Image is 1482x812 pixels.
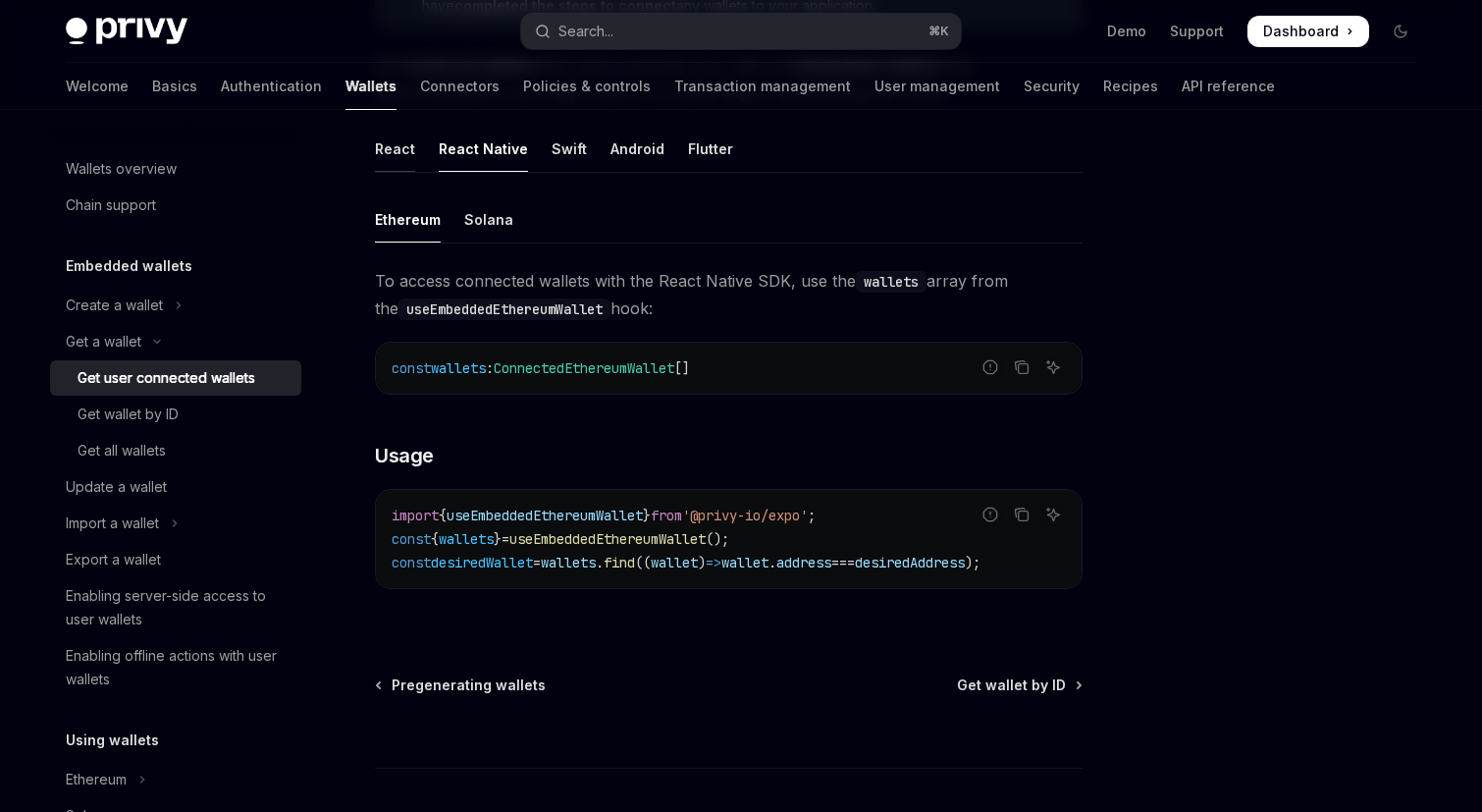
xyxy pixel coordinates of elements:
button: Toggle dark mode [1385,16,1416,47]
span: ); [965,554,980,571]
span: === [831,554,855,571]
span: Get wallet by ID [957,676,1066,695]
a: User management [874,63,1000,110]
button: Report incorrect code [978,354,1003,380]
span: } [643,507,651,524]
button: Toggle Create a wallet section [50,288,301,323]
span: . [768,554,776,571]
span: } [494,530,502,548]
span: address [776,554,831,571]
span: Usage [375,442,434,469]
div: Wallets overview [66,157,177,181]
div: Get all wallets [78,439,166,462]
span: { [431,530,439,548]
div: Ethereum [66,768,127,791]
span: = [502,530,509,548]
span: const [392,530,431,548]
span: find [604,554,635,571]
span: = [533,554,541,571]
button: Toggle Ethereum section [50,762,301,797]
a: Update a wallet [50,469,301,505]
span: import [392,507,439,524]
span: { [439,507,447,524]
a: Export a wallet [50,542,301,577]
div: React Native [439,126,528,172]
div: Ethereum [375,196,441,243]
span: wallets [431,359,486,377]
span: wallets [439,530,494,548]
span: (( [635,554,651,571]
h5: Using wallets [66,729,159,752]
span: wallet [651,554,698,571]
span: desiredWallet [431,554,533,571]
a: Recipes [1103,63,1158,110]
a: Pregenerating wallets [377,676,546,695]
div: Android [610,126,664,172]
span: => [706,554,721,571]
a: Enabling offline actions with user wallets [50,638,301,697]
span: ConnectedEthereumWallet [494,359,674,377]
a: Welcome [66,63,129,110]
span: To access connected wallets with the React Native SDK, use the array from the hook: [375,267,1083,322]
a: Enabling server-side access to user wallets [50,578,301,637]
button: Copy the contents from the code block [1009,354,1034,380]
span: ) [698,554,706,571]
span: [] [674,359,690,377]
a: Demo [1107,22,1146,41]
div: React [375,126,415,172]
span: : [486,359,494,377]
a: Policies & controls [523,63,651,110]
span: ⌘ K [928,24,949,39]
a: Security [1024,63,1080,110]
span: useEmbeddedEthereumWallet [447,507,643,524]
img: dark logo [66,18,187,45]
a: API reference [1182,63,1275,110]
a: Dashboard [1247,16,1369,47]
a: Authentication [221,63,322,110]
a: Basics [152,63,197,110]
a: Wallets [345,63,397,110]
div: Solana [464,196,513,243]
a: Chain support [50,188,301,223]
div: Create a wallet [66,294,163,317]
div: Search... [558,20,613,43]
code: useEmbeddedEthereumWallet [398,298,610,320]
div: Get wallet by ID [78,403,179,426]
div: Export a wallet [66,548,161,571]
div: Flutter [688,126,733,172]
button: Toggle Import a wallet section [50,506,301,541]
button: Report incorrect code [978,502,1003,527]
button: Ask AI [1040,502,1066,527]
a: Wallets overview [50,151,301,187]
span: '@privy-io/expo' [682,507,808,524]
span: wallet [721,554,768,571]
a: Get wallet by ID [50,397,301,432]
span: const [392,554,431,571]
span: (); [706,530,729,548]
span: desiredAddress [855,554,965,571]
div: Import a wallet [66,512,159,535]
a: Get wallet by ID [957,676,1081,695]
a: Connectors [420,63,500,110]
span: ; [808,507,816,524]
div: Get user connected wallets [78,366,255,390]
a: Get all wallets [50,433,301,468]
button: Toggle Get a wallet section [50,324,301,359]
span: . [596,554,604,571]
div: Enabling server-side access to user wallets [66,584,290,631]
span: wallets [541,554,596,571]
div: Update a wallet [66,475,167,499]
span: Pregenerating wallets [392,676,546,695]
button: Copy the contents from the code block [1009,502,1034,527]
button: Open search [521,14,961,49]
span: Dashboard [1263,22,1339,41]
div: Swift [552,126,587,172]
div: Get a wallet [66,330,141,353]
code: wallets [856,271,926,293]
a: Support [1170,22,1224,41]
span: useEmbeddedEthereumWallet [509,530,706,548]
button: Ask AI [1040,354,1066,380]
h5: Embedded wallets [66,254,192,278]
div: Enabling offline actions with user wallets [66,644,290,691]
a: Get user connected wallets [50,360,301,396]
